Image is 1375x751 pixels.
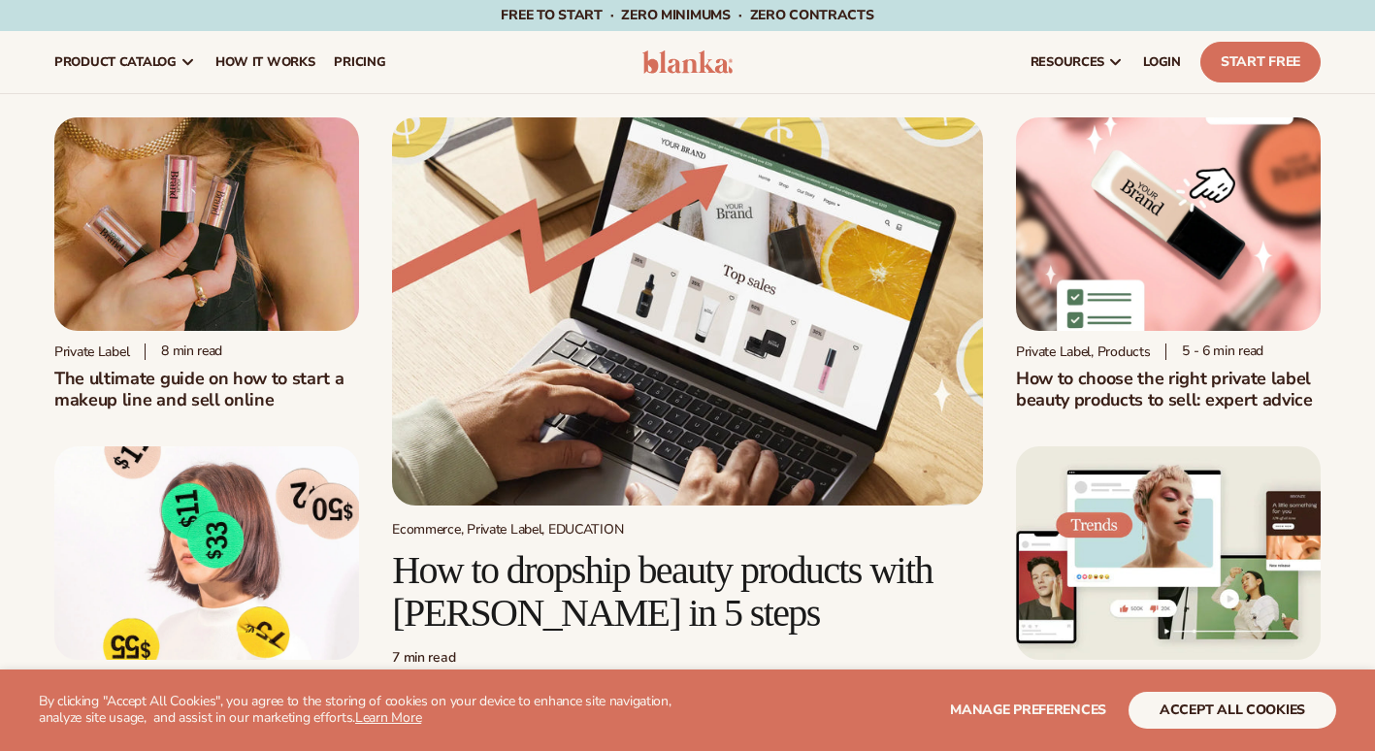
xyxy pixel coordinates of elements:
img: Social media trends this week (Updated weekly) [1016,446,1321,660]
button: Manage preferences [950,692,1106,729]
h2: How to dropship beauty products with [PERSON_NAME] in 5 steps [392,549,983,635]
a: How It Works [206,31,325,93]
img: Private Label Beauty Products Click [1016,117,1321,331]
h1: The ultimate guide on how to start a makeup line and sell online [54,368,359,410]
button: accept all cookies [1129,692,1336,729]
a: Person holding branded make up with a solid pink background Private label 8 min readThe ultimate ... [54,117,359,410]
a: Learn More [355,708,421,727]
div: Private label [54,343,129,360]
div: 5 - 6 min read [1165,343,1263,360]
div: Private Label, Products [1016,343,1151,360]
img: logo [642,50,734,74]
span: Manage preferences [950,701,1106,719]
span: resources [1031,54,1104,70]
div: 7 min read [392,650,983,667]
a: Private Label Beauty Products Click Private Label, Products 5 - 6 min readHow to choose the right... [1016,117,1321,410]
img: Growing money with ecommerce [392,117,983,506]
img: Person holding branded make up with a solid pink background [54,117,359,331]
span: LOGIN [1143,54,1181,70]
img: Profitability of private label company [54,446,359,660]
a: pricing [324,31,395,93]
a: LOGIN [1133,31,1191,93]
div: Ecommerce, Private Label, EDUCATION [392,521,983,538]
p: By clicking "Accept All Cookies", you agree to the storing of cookies on your device to enhance s... [39,694,708,727]
div: 8 min read [145,343,222,360]
span: product catalog [54,54,177,70]
a: product catalog [45,31,206,93]
a: Growing money with ecommerce Ecommerce, Private Label, EDUCATION How to dropship beauty products ... [392,117,983,718]
span: pricing [334,54,385,70]
a: Profitability of private label company Ecommerce, Private Label 7 min readDo private label beauty... [54,446,359,739]
a: resources [1021,31,1133,93]
h2: How to choose the right private label beauty products to sell: expert advice [1016,368,1321,410]
span: Free to start · ZERO minimums · ZERO contracts [501,6,873,24]
span: How It Works [215,54,315,70]
a: Start Free [1200,42,1321,82]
